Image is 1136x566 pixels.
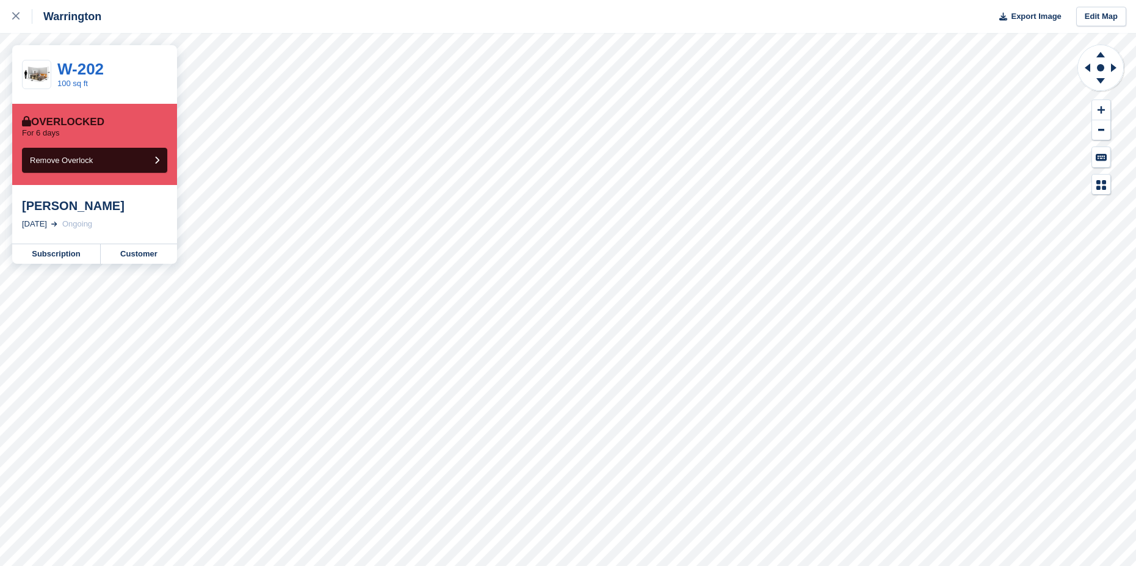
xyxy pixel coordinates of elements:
[32,9,101,24] div: Warrington
[22,218,47,230] div: [DATE]
[51,222,57,227] img: arrow-right-light-icn-cde0832a797a2874e46488d9cf13f60e5c3a73dbe684e267c42b8395dfbc2abf.svg
[1076,7,1126,27] a: Edit Map
[23,64,51,85] img: 100.jpg
[22,148,167,173] button: Remove Overlock
[1011,10,1061,23] span: Export Image
[22,198,167,213] div: [PERSON_NAME]
[1092,175,1110,195] button: Map Legend
[62,218,92,230] div: Ongoing
[57,60,104,78] a: W-202
[22,116,104,128] div: Overlocked
[12,244,101,264] a: Subscription
[22,128,59,138] p: For 6 days
[57,79,88,88] a: 100 sq ft
[1092,120,1110,140] button: Zoom Out
[101,244,177,264] a: Customer
[992,7,1062,27] button: Export Image
[1092,100,1110,120] button: Zoom In
[30,156,93,165] span: Remove Overlock
[1092,147,1110,167] button: Keyboard Shortcuts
